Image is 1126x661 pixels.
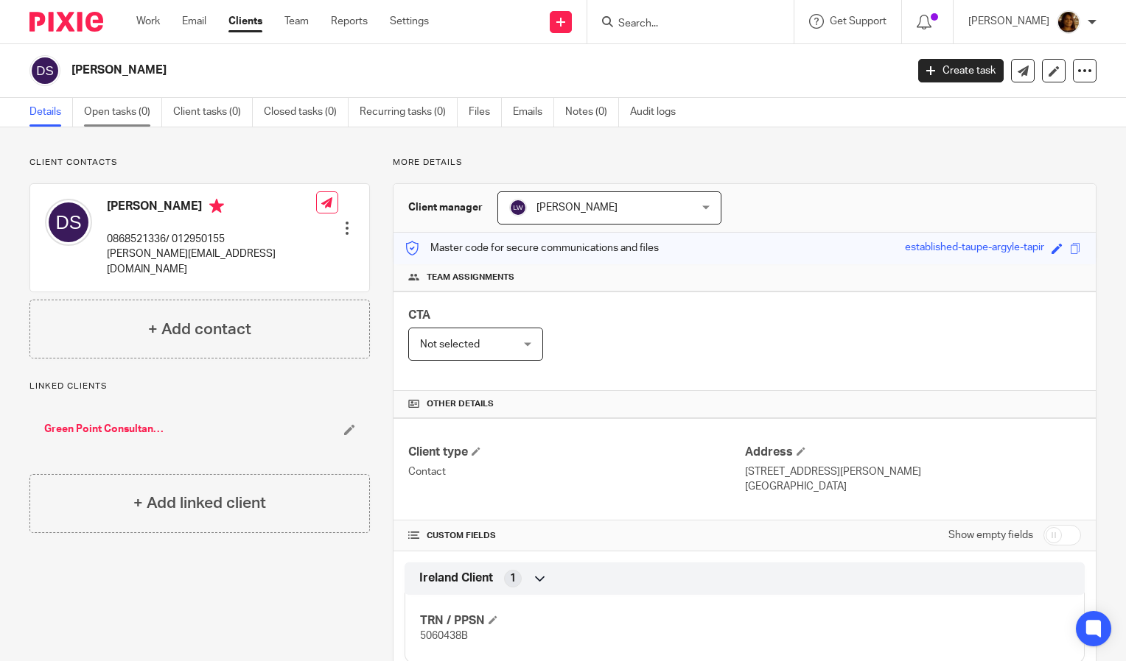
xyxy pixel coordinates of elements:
img: Pixie [29,12,103,32]
h4: CUSTOM FIELDS [408,530,744,542]
p: Linked clients [29,381,370,392]
a: Work [136,14,160,29]
span: Ireland Client [419,570,493,586]
a: Open tasks (0) [84,98,162,127]
p: Client contacts [29,157,370,169]
p: [GEOGRAPHIC_DATA] [745,479,1081,494]
span: Team assignments [427,272,514,283]
h4: Client type [408,445,744,460]
h4: + Add contact [148,318,251,341]
h4: TRN / PPSN [420,613,744,629]
a: Clients [228,14,262,29]
a: Closed tasks (0) [264,98,349,127]
input: Search [617,18,749,31]
a: Recurring tasks (0) [360,98,458,127]
p: [PERSON_NAME][EMAIL_ADDRESS][DOMAIN_NAME] [107,247,316,277]
span: 1 [510,571,516,586]
p: More details [393,157,1097,169]
img: svg%3E [29,55,60,86]
a: Client tasks (0) [173,98,253,127]
h4: Address [745,445,1081,460]
span: 5060438B [420,631,468,641]
h4: + Add linked client [133,492,266,515]
a: Audit logs [630,98,687,127]
a: Emails [513,98,554,127]
a: Reports [331,14,368,29]
h3: Client manager [408,200,483,215]
p: Master code for secure communications and files [405,241,659,255]
a: Details [29,98,73,127]
a: Green Point Consultancy Limited [44,422,169,436]
h4: [PERSON_NAME] [107,199,316,217]
a: Email [182,14,206,29]
label: Show empty fields [948,528,1033,542]
a: Team [284,14,309,29]
p: 0868521336/ 012950155 [107,232,316,247]
a: Settings [390,14,429,29]
i: Primary [209,199,224,213]
p: Contact [408,464,744,479]
p: [STREET_ADDRESS][PERSON_NAME] [745,464,1081,479]
img: Arvinder.jpeg [1057,10,1080,34]
img: svg%3E [45,199,92,246]
div: established-taupe-argyle-tapir [905,240,1044,257]
span: Not selected [420,339,480,350]
span: Get Support [830,16,887,26]
h2: [PERSON_NAME] [71,63,731,78]
a: Create task [918,59,1004,82]
a: Notes (0) [565,98,619,127]
span: [PERSON_NAME] [536,202,618,213]
span: CTA [408,309,430,321]
img: svg%3E [509,199,527,216]
p: [PERSON_NAME] [968,14,1049,29]
span: Other details [427,398,494,410]
a: Files [469,98,502,127]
